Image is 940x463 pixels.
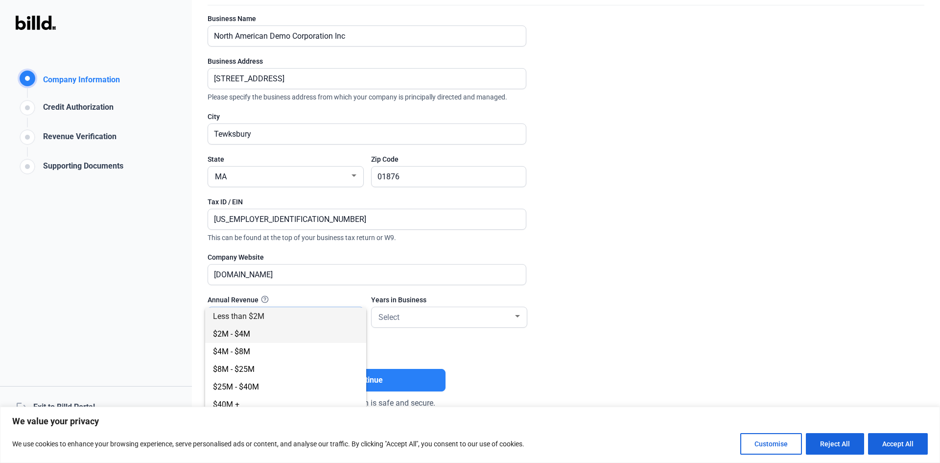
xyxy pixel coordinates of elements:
p: We use cookies to enhance your browsing experience, serve personalised ads or content, and analys... [12,438,524,450]
span: Less than $2M [213,312,264,321]
span: $25M - $40M [213,382,259,391]
button: Accept All [868,433,928,455]
button: Reject All [806,433,864,455]
button: Customise [740,433,802,455]
p: We value your privacy [12,415,928,427]
span: $4M - $8M [213,347,250,356]
span: $2M - $4M [213,329,250,339]
span: $40M + [213,400,239,409]
span: $8M - $25M [213,365,255,374]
